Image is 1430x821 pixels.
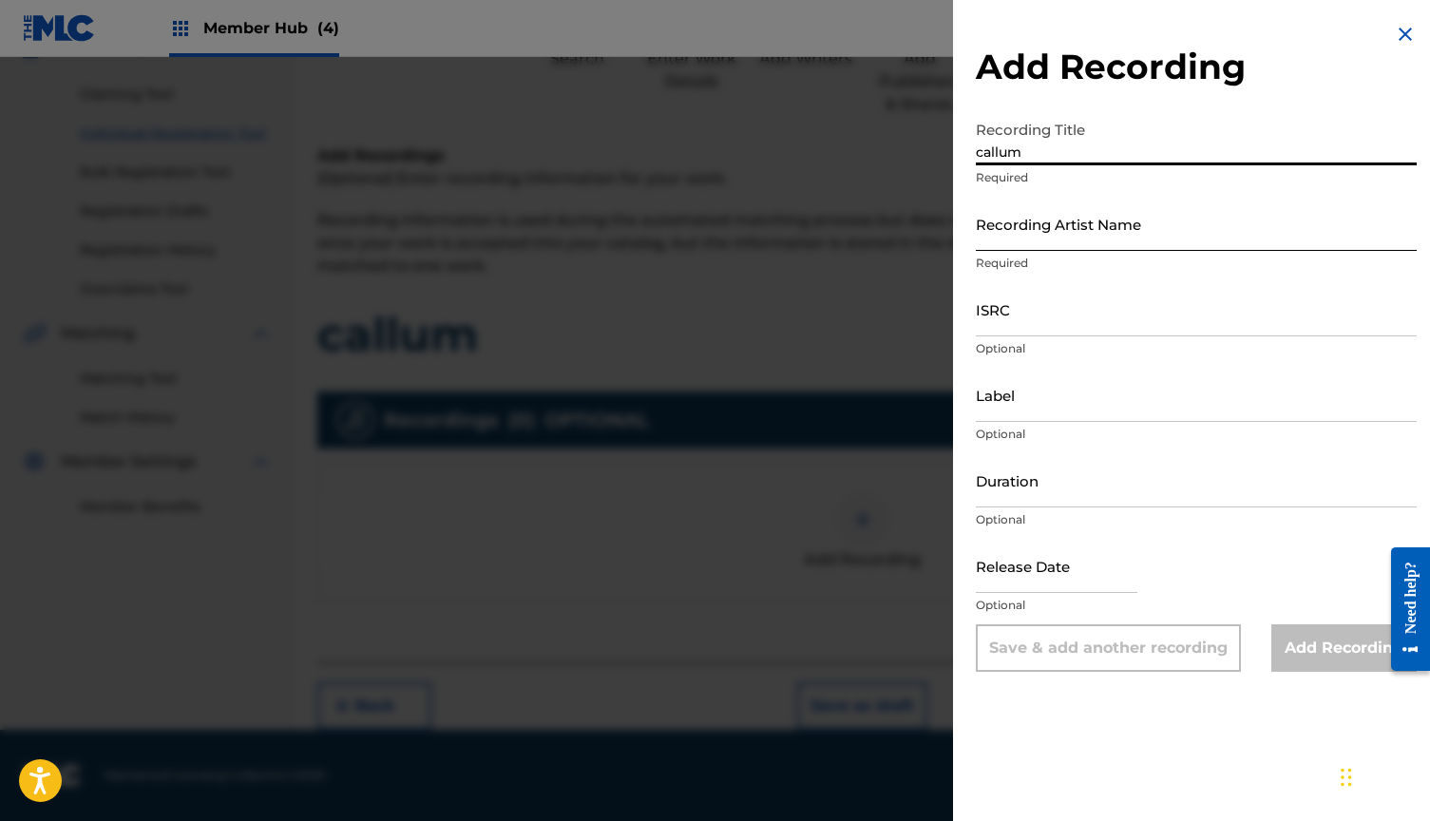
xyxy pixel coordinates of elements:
span: Member Hub [203,17,339,39]
p: Required [976,255,1417,272]
h2: Add Recording [976,46,1417,88]
p: Optional [976,426,1417,443]
iframe: Chat Widget [1335,730,1430,821]
span: (4) [317,19,339,37]
div: Drag [1341,749,1352,806]
p: Optional [976,597,1417,614]
img: Top Rightsholders [169,17,192,40]
p: Optional [976,340,1417,357]
img: MLC Logo [23,14,96,42]
iframe: Resource Center [1377,531,1430,688]
p: Optional [976,511,1417,528]
p: Required [976,169,1417,186]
